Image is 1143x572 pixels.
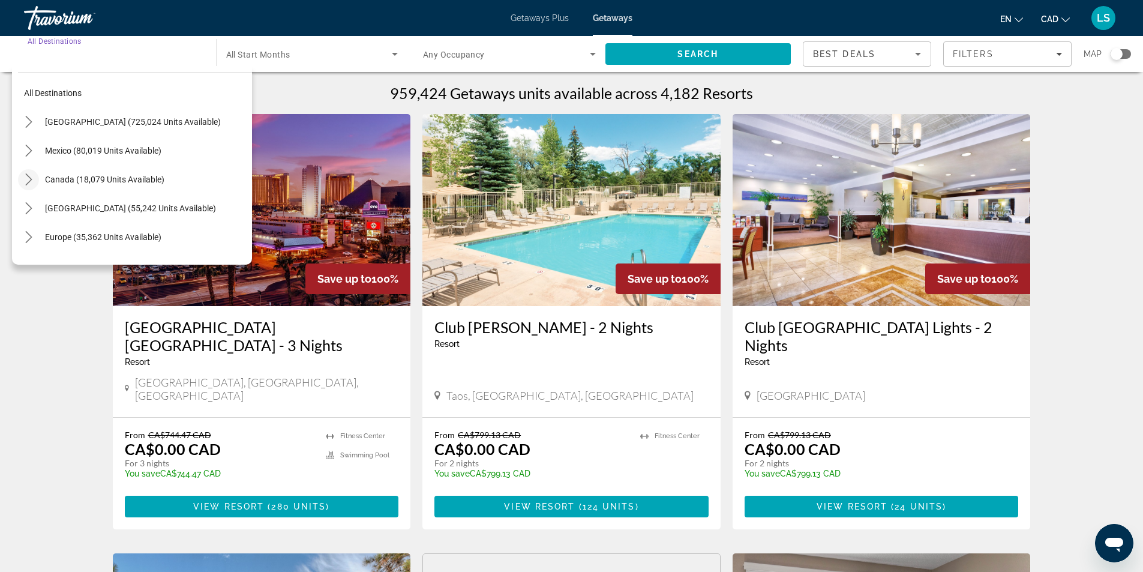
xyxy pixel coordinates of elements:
span: en [1000,14,1012,24]
div: 100% [305,263,410,294]
span: [GEOGRAPHIC_DATA] [757,389,865,402]
button: Toggle Australia (3,038 units available) submenu [18,256,39,277]
span: You save [745,469,780,478]
span: Best Deals [813,49,875,59]
span: You save [434,469,470,478]
p: CA$0.00 CAD [434,440,530,458]
span: From [745,430,765,440]
span: 24 units [895,502,943,511]
span: ( ) [887,502,946,511]
span: Resort [434,339,460,349]
span: All destinations [24,88,82,98]
h1: 959,424 Getaways units available across 4,182 Resorts [390,84,753,102]
div: 100% [925,263,1030,294]
span: Europe (35,362 units available) [45,232,161,242]
mat-select: Sort by [813,47,921,61]
span: LS [1097,12,1110,24]
span: From [125,430,145,440]
button: Select destination: Mexico (80,019 units available) [39,140,252,161]
span: Resort [125,357,150,367]
a: Getaways [593,13,632,23]
a: Travorium [24,2,144,34]
div: 100% [616,263,721,294]
span: Any Occupancy [423,50,485,59]
button: Select destination: Canada (18,079 units available) [39,169,252,190]
button: Select destination: Australia (3,038 units available) [39,255,252,277]
button: Select destination: All destinations [18,82,252,104]
button: Toggle Caribbean & Atlantic Islands (55,242 units available) submenu [18,198,39,219]
p: For 3 nights [125,458,314,469]
span: View Resort [817,502,887,511]
span: CA$799.13 CAD [768,430,831,440]
p: CA$0.00 CAD [125,440,221,458]
button: Toggle Mexico (80,019 units available) submenu [18,140,39,161]
button: User Menu [1088,5,1119,31]
button: Select destination: Europe (35,362 units available) [39,226,252,248]
button: Select destination: United States (725,024 units available) [39,111,252,133]
a: Getaways Plus [511,13,569,23]
span: Save up to [317,272,371,285]
span: [GEOGRAPHIC_DATA] (55,242 units available) [45,203,216,213]
a: Club [PERSON_NAME] - 2 Nights [434,318,709,336]
img: OYO Hotel & Casino Las Vegas - 3 Nights [113,114,411,306]
span: Taos, [GEOGRAPHIC_DATA], [GEOGRAPHIC_DATA] [446,389,694,402]
span: Canada (18,079 units available) [45,175,164,184]
span: CA$799.13 CAD [458,430,521,440]
img: Club Wyndham Taos - 2 Nights [422,114,721,306]
button: Select destination: Caribbean & Atlantic Islands (55,242 units available) [39,197,252,219]
span: Search [677,49,718,59]
span: All Start Months [226,50,290,59]
a: [GEOGRAPHIC_DATA] [GEOGRAPHIC_DATA] - 3 Nights [125,318,399,354]
button: Toggle Europe (35,362 units available) submenu [18,227,39,248]
span: 280 units [271,502,326,511]
button: Search [605,43,791,65]
span: [GEOGRAPHIC_DATA] (725,024 units available) [45,117,221,127]
p: CA$799.13 CAD [745,469,1007,478]
span: Filters [953,49,994,59]
img: Club Wyndham Harbour Lights - 2 Nights [733,114,1031,306]
span: Resort [745,357,770,367]
button: Filters [943,41,1072,67]
span: All Destinations [28,37,81,45]
span: [GEOGRAPHIC_DATA], [GEOGRAPHIC_DATA], [GEOGRAPHIC_DATA] [135,376,398,402]
span: Fitness Center [340,432,385,440]
span: You save [125,469,160,478]
span: Fitness Center [655,432,700,440]
span: Mexico (80,019 units available) [45,146,161,155]
span: Save up to [628,272,682,285]
button: View Resort(24 units) [745,496,1019,517]
button: Toggle United States (725,024 units available) submenu [18,112,39,133]
button: Change currency [1041,10,1070,28]
span: View Resort [193,502,264,511]
button: View Resort(280 units) [125,496,399,517]
button: View Resort(124 units) [434,496,709,517]
span: ( ) [264,502,329,511]
p: For 2 nights [745,458,1007,469]
span: ( ) [575,502,638,511]
span: Save up to [937,272,991,285]
button: Change language [1000,10,1023,28]
span: CA$744.47 CAD [148,430,211,440]
iframe: Button to launch messaging window [1095,524,1133,562]
span: View Resort [504,502,575,511]
p: CA$799.13 CAD [434,469,628,478]
span: 124 units [583,502,635,511]
span: Swimming Pool [340,451,389,459]
p: CA$744.47 CAD [125,469,314,478]
div: Destination options [12,66,252,265]
mat-tree: Destination tree [18,79,252,453]
span: Map [1084,46,1102,62]
a: Club [GEOGRAPHIC_DATA] Lights - 2 Nights [745,318,1019,354]
button: Toggle Canada (18,079 units available) submenu [18,169,39,190]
